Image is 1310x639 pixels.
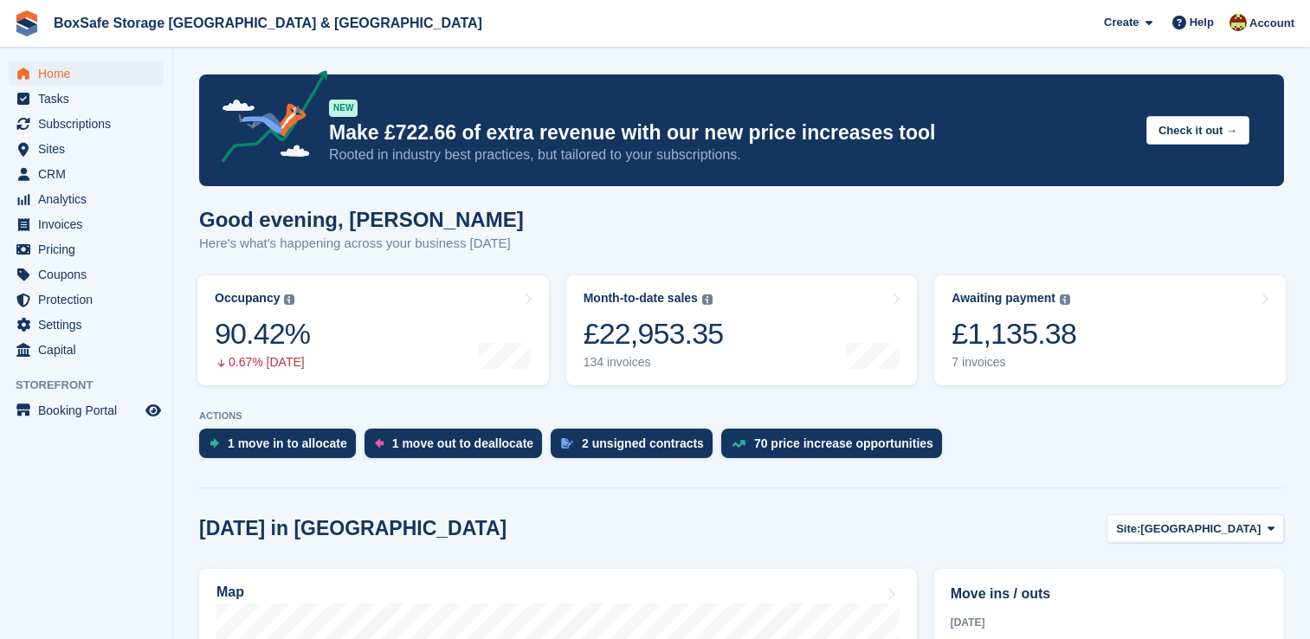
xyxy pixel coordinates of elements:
div: [DATE] [951,615,1268,630]
img: contract_signature_icon-13c848040528278c33f63329250d36e43548de30e8caae1d1a13099fd9432cc5.svg [561,438,573,449]
img: stora-icon-8386f47178a22dfd0bd8f6a31ec36ba5ce8667c1dd55bd0f319d3a0aa187defe.svg [14,10,40,36]
span: Subscriptions [38,112,142,136]
a: menu [9,61,164,86]
div: Occupancy [215,291,280,306]
img: icon-info-grey-7440780725fd019a000dd9b08b2336e03edf1995a4989e88bcd33f0948082b44.svg [1060,294,1070,305]
div: 1 move in to allocate [228,436,347,450]
a: Occupancy 90.42% 0.67% [DATE] [197,275,549,385]
span: CRM [38,162,142,186]
a: menu [9,313,164,337]
p: Rooted in industry best practices, but tailored to your subscriptions. [329,145,1133,165]
div: Awaiting payment [952,291,1055,306]
div: 7 invoices [952,355,1076,370]
div: NEW [329,100,358,117]
div: £22,953.35 [584,316,724,352]
a: BoxSafe Storage [GEOGRAPHIC_DATA] & [GEOGRAPHIC_DATA] [47,9,489,37]
a: 70 price increase opportunities [721,429,951,467]
a: menu [9,187,164,211]
span: Account [1249,15,1294,32]
a: menu [9,262,164,287]
img: Kim [1229,14,1247,31]
p: Here's what's happening across your business [DATE] [199,234,524,254]
button: Site: [GEOGRAPHIC_DATA] [1107,514,1284,543]
a: menu [9,162,164,186]
div: Month-to-date sales [584,291,698,306]
p: ACTIONS [199,410,1284,422]
img: price-adjustments-announcement-icon-8257ccfd72463d97f412b2fc003d46551f7dbcb40ab6d574587a9cd5c0d94... [207,70,328,169]
span: Storefront [16,377,172,394]
span: Invoices [38,212,142,236]
div: 70 price increase opportunities [754,436,933,450]
span: Coupons [38,262,142,287]
span: Site: [1116,520,1140,538]
a: 1 move in to allocate [199,429,365,467]
button: Check it out → [1146,116,1249,145]
a: menu [9,237,164,261]
a: 1 move out to deallocate [365,429,551,467]
span: Pricing [38,237,142,261]
img: move_outs_to_deallocate_icon-f764333ba52eb49d3ac5e1228854f67142a1ed5810a6f6cc68b1a99e826820c5.svg [375,438,384,449]
a: menu [9,87,164,111]
p: Make £722.66 of extra revenue with our new price increases tool [329,120,1133,145]
div: 90.42% [215,316,310,352]
a: menu [9,338,164,362]
a: menu [9,287,164,312]
span: Home [38,61,142,86]
span: Sites [38,137,142,161]
a: menu [9,212,164,236]
span: Analytics [38,187,142,211]
a: Month-to-date sales £22,953.35 134 invoices [566,275,918,385]
h2: [DATE] in [GEOGRAPHIC_DATA] [199,517,507,540]
div: 2 unsigned contracts [582,436,704,450]
a: menu [9,398,164,423]
span: Help [1190,14,1214,31]
img: icon-info-grey-7440780725fd019a000dd9b08b2336e03edf1995a4989e88bcd33f0948082b44.svg [702,294,713,305]
span: Protection [38,287,142,312]
span: [GEOGRAPHIC_DATA] [1140,520,1261,538]
span: Create [1104,14,1139,31]
img: price_increase_opportunities-93ffe204e8149a01c8c9dc8f82e8f89637d9d84a8eef4429ea346261dce0b2c0.svg [732,440,745,448]
span: Booking Portal [38,398,142,423]
a: Preview store [143,400,164,421]
div: £1,135.38 [952,316,1076,352]
img: icon-info-grey-7440780725fd019a000dd9b08b2336e03edf1995a4989e88bcd33f0948082b44.svg [284,294,294,305]
a: menu [9,112,164,136]
div: 1 move out to deallocate [392,436,533,450]
h2: Map [216,584,244,600]
a: menu [9,137,164,161]
a: 2 unsigned contracts [551,429,721,467]
h2: Move ins / outs [951,584,1268,604]
img: move_ins_to_allocate_icon-fdf77a2bb77ea45bf5b3d319d69a93e2d87916cf1d5bf7949dd705db3b84f3ca.svg [210,438,219,449]
span: Capital [38,338,142,362]
div: 134 invoices [584,355,724,370]
a: Awaiting payment £1,135.38 7 invoices [934,275,1286,385]
h1: Good evening, [PERSON_NAME] [199,208,524,231]
span: Tasks [38,87,142,111]
div: 0.67% [DATE] [215,355,310,370]
span: Settings [38,313,142,337]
